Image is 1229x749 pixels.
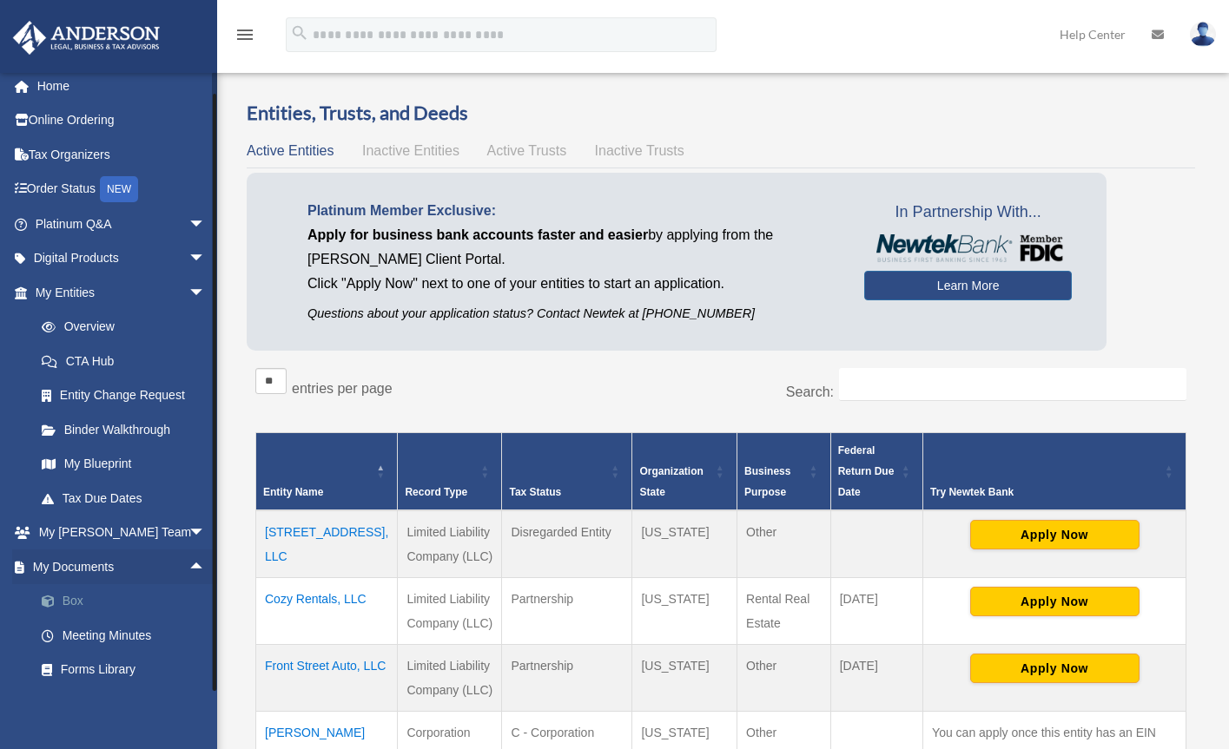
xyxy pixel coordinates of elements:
th: Try Newtek Bank : Activate to sort [923,432,1186,510]
a: My Blueprint [24,447,223,482]
a: My [PERSON_NAME] Teamarrow_drop_down [12,516,232,550]
span: Business Purpose [744,465,790,498]
div: Try Newtek Bank [930,482,1160,503]
img: NewtekBankLogoSM.png [873,234,1063,262]
td: Disregarded Entity [502,510,632,578]
span: arrow_drop_down [188,207,223,242]
th: Business Purpose: Activate to sort [737,432,831,510]
label: entries per page [292,381,393,396]
a: Entity Change Request [24,378,223,413]
th: Federal Return Due Date: Activate to sort [830,432,922,510]
span: Tax Status [509,486,561,498]
td: Partnership [502,577,632,644]
span: Record Type [405,486,467,498]
a: Online Ordering [12,103,232,138]
span: arrow_drop_down [188,275,223,311]
span: Inactive Entities [362,143,459,158]
p: Platinum Member Exclusive: [307,199,838,223]
a: Tax Organizers [12,137,232,172]
td: Other [737,510,831,578]
a: CTA Hub [24,344,223,378]
a: Overview [24,310,215,345]
a: menu [235,30,255,45]
span: Apply for business bank accounts faster and easier [307,227,648,242]
div: NEW [100,176,138,202]
span: Organization State [639,465,703,498]
i: search [290,23,309,43]
th: Entity Name: Activate to invert sorting [256,432,398,510]
td: Limited Liability Company (LLC) [398,510,502,578]
button: Apply Now [970,520,1140,549]
span: Active Trusts [487,143,567,158]
th: Tax Status: Activate to sort [502,432,632,510]
a: Box [24,584,232,619]
td: Cozy Rentals, LLC [256,577,398,644]
button: Apply Now [970,587,1140,616]
p: by applying from the [PERSON_NAME] Client Portal. [307,223,838,272]
span: Inactive Trusts [595,143,684,158]
td: [US_STATE] [632,644,737,711]
button: Apply Now [970,654,1140,683]
span: arrow_drop_down [188,241,223,277]
a: Meeting Minutes [24,618,232,653]
td: Rental Real Estate [737,577,831,644]
a: Tax Due Dates [24,481,223,516]
td: [DATE] [830,577,922,644]
a: Forms Library [24,653,232,687]
span: arrow_drop_down [188,516,223,551]
td: Partnership [502,644,632,711]
a: Learn More [864,271,1072,300]
td: Front Street Auto, LLC [256,644,398,711]
a: Home [12,69,232,103]
a: My Entitiesarrow_drop_down [12,275,223,310]
td: [US_STATE] [632,577,737,644]
td: Limited Liability Company (LLC) [398,644,502,711]
a: My Documentsarrow_drop_up [12,549,232,584]
span: Active Entities [247,143,334,158]
td: Other [737,644,831,711]
h3: Entities, Trusts, and Deeds [247,100,1195,127]
td: [US_STATE] [632,510,737,578]
td: [STREET_ADDRESS], LLC [256,510,398,578]
img: Anderson Advisors Platinum Portal [8,21,165,55]
a: Order StatusNEW [12,172,232,207]
a: Digital Productsarrow_drop_down [12,241,232,276]
img: User Pic [1190,22,1216,47]
a: Platinum Q&Aarrow_drop_down [12,207,232,241]
th: Organization State: Activate to sort [632,432,737,510]
a: Notarize [24,687,232,721]
td: Limited Liability Company (LLC) [398,577,502,644]
i: menu [235,24,255,45]
p: Questions about your application status? Contact Newtek at [PHONE_NUMBER] [307,303,838,325]
th: Record Type: Activate to sort [398,432,502,510]
a: Binder Walkthrough [24,412,223,447]
p: Click "Apply Now" next to one of your entities to start an application. [307,272,838,296]
td: [DATE] [830,644,922,711]
span: Federal Return Due Date [838,444,895,498]
span: arrow_drop_up [188,549,223,585]
label: Search: [786,384,834,399]
span: In Partnership With... [864,199,1072,227]
span: Entity Name [263,486,323,498]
